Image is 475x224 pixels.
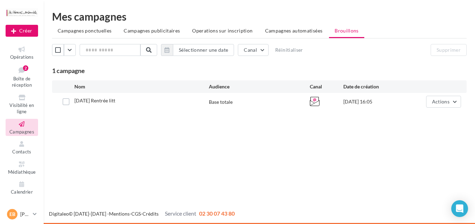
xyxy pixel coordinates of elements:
[272,46,306,54] button: Réinitialiser
[6,44,38,61] a: Opérations
[6,25,38,37] button: Créer
[6,159,38,176] a: Médiathèque
[9,211,15,218] span: EB
[49,211,69,217] a: Digitaleo
[161,44,234,56] button: Sélectionner une date
[23,65,28,71] div: 2
[58,28,111,34] span: Campagnes ponctuelles
[6,139,38,156] a: Contacts
[11,189,33,195] span: Calendrier
[165,210,196,217] span: Service client
[6,208,38,221] a: EB [PERSON_NAME]
[451,200,468,217] div: Open Intercom Messenger
[74,83,209,90] div: Nom
[192,28,253,34] span: Operations sur inscription
[52,11,467,22] div: Mes campagnes
[6,64,38,89] a: Boîte de réception2
[432,99,450,104] span: Actions
[142,211,159,217] a: Crédits
[9,129,34,135] span: Campagnes
[9,102,34,115] span: Visibilité en ligne
[199,210,235,217] span: 02 30 07 43 80
[124,28,180,34] span: Campagnes publicitaires
[426,96,461,108] button: Actions
[8,169,36,175] span: Médiathèque
[265,28,323,34] span: Campagnes automatisées
[209,83,310,90] div: Audience
[6,119,38,136] a: Campagnes
[431,44,467,56] button: Supprimer
[343,98,411,105] div: [DATE] 16:05
[343,83,411,90] div: Date de création
[6,179,38,196] a: Calendrier
[6,92,38,116] a: Visibilité en ligne
[109,211,130,217] a: Mentions
[12,149,31,154] span: Contacts
[310,83,343,90] div: Canal
[52,67,85,74] span: 1 campagne
[10,54,34,60] span: Opérations
[131,211,141,217] a: CGS
[6,25,38,37] div: Nouvelle campagne
[209,99,233,106] div: Base totale
[238,44,269,56] button: Canal
[74,97,115,103] span: 24.08.25 Rentrée litt
[20,211,30,218] p: [PERSON_NAME]
[173,44,234,56] button: Sélectionner une date
[12,76,32,88] span: Boîte de réception
[49,211,235,217] span: © [DATE]-[DATE] - - -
